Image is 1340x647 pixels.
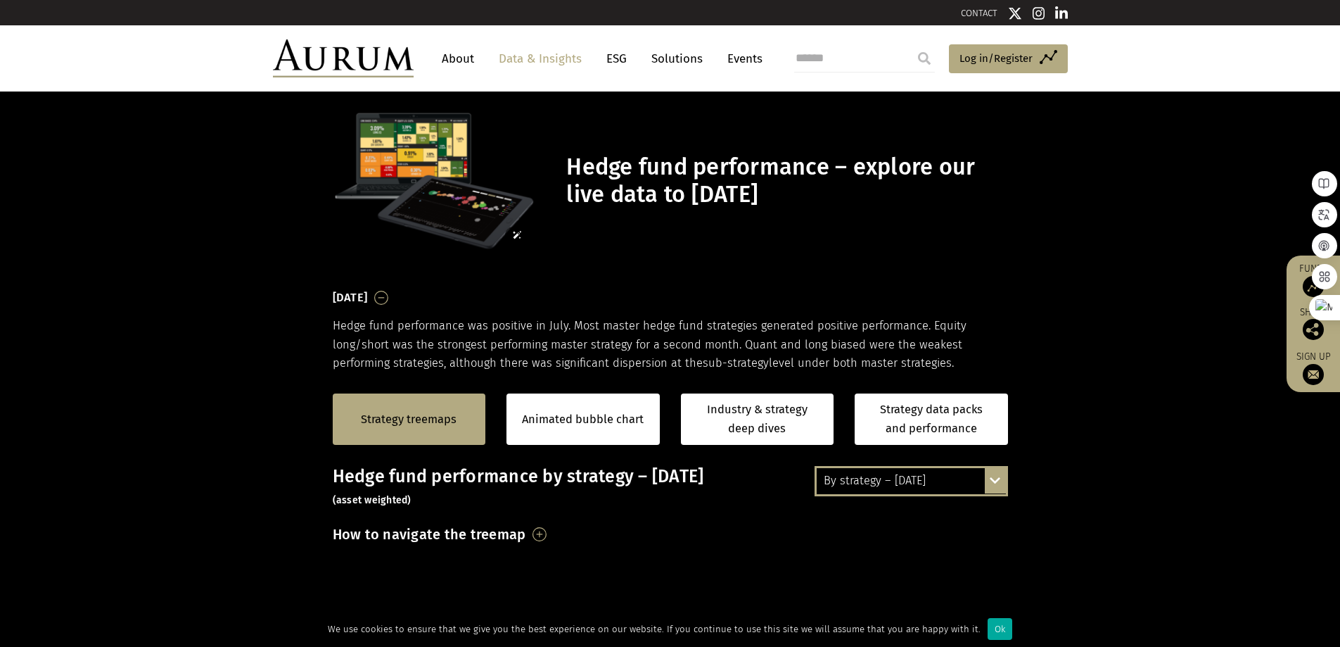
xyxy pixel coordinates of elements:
[961,8,997,18] a: CONTACT
[333,494,411,506] small: (asset weighted)
[333,287,368,308] h3: [DATE]
[910,44,938,73] input: Submit
[566,153,1004,208] h1: Hedge fund performance – explore our live data to [DATE]
[1008,6,1022,20] img: Twitter icon
[1294,263,1333,297] a: Funds
[720,46,762,72] a: Events
[1303,364,1324,385] img: Sign up to our newsletter
[949,44,1068,74] a: Log in/Register
[333,466,1008,508] h3: Hedge fund performance by strategy – [DATE]
[703,356,769,370] span: sub-strategy
[435,46,481,72] a: About
[1303,276,1324,297] img: Access Funds
[599,46,634,72] a: ESG
[1303,319,1324,340] img: Share this post
[361,410,457,429] a: Strategy treemaps
[492,46,589,72] a: Data & Insights
[1294,351,1333,385] a: Sign up
[1055,6,1068,20] img: Linkedin icon
[333,317,1008,372] p: Hedge fund performance was positive in July. Most master hedge fund strategies generated positive...
[681,394,834,445] a: Industry & strategy deep dives
[1294,308,1333,340] div: Share
[988,618,1012,640] div: Ok
[855,394,1008,445] a: Strategy data packs and performance
[817,468,1006,494] div: By strategy – [DATE]
[333,522,526,546] h3: How to navigate the treemap
[959,50,1033,67] span: Log in/Register
[273,39,414,77] img: Aurum
[644,46,710,72] a: Solutions
[1033,6,1045,20] img: Instagram icon
[522,410,644,429] a: Animated bubble chart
